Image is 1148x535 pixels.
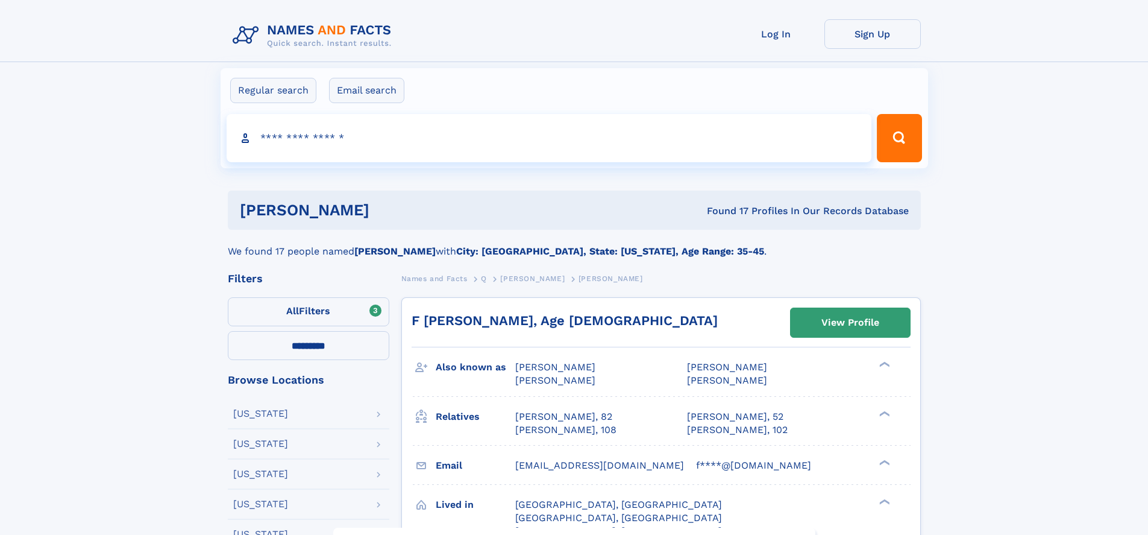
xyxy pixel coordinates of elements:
[354,245,436,257] b: [PERSON_NAME]
[515,499,722,510] span: [GEOGRAPHIC_DATA], [GEOGRAPHIC_DATA]
[436,455,515,476] h3: Email
[233,409,288,419] div: [US_STATE]
[515,423,616,437] a: [PERSON_NAME], 108
[876,498,891,505] div: ❯
[687,375,767,386] span: [PERSON_NAME]
[329,78,404,103] label: Email search
[233,439,288,449] div: [US_STATE]
[228,273,389,284] div: Filters
[515,375,595,386] span: [PERSON_NAME]
[481,271,487,286] a: Q
[687,423,788,437] a: [PERSON_NAME], 102
[579,274,643,283] span: [PERSON_NAME]
[286,305,299,317] span: All
[876,458,891,466] div: ❯
[515,361,595,373] span: [PERSON_NAME]
[821,309,879,337] div: View Profile
[228,19,401,52] img: Logo Names and Facts
[233,499,288,509] div: [US_STATE]
[500,274,565,283] span: [PERSON_NAME]
[876,361,891,369] div: ❯
[791,308,910,337] a: View Profile
[876,410,891,417] div: ❯
[228,297,389,326] label: Filters
[481,274,487,283] span: Q
[240,203,538,218] h1: [PERSON_NAME]
[687,410,783,423] a: [PERSON_NAME], 52
[401,271,468,286] a: Names and Facts
[515,410,612,423] a: [PERSON_NAME], 82
[230,78,316,103] label: Regular search
[436,407,515,427] h3: Relatives
[687,361,767,373] span: [PERSON_NAME]
[824,19,921,49] a: Sign Up
[515,512,722,524] span: [GEOGRAPHIC_DATA], [GEOGRAPHIC_DATA]
[233,469,288,479] div: [US_STATE]
[728,19,824,49] a: Log In
[436,357,515,378] h3: Also known as
[456,245,764,257] b: City: [GEOGRAPHIC_DATA], State: [US_STATE], Age Range: 35-45
[877,114,921,162] button: Search Button
[515,460,684,471] span: [EMAIL_ADDRESS][DOMAIN_NAME]
[227,114,872,162] input: search input
[228,230,921,259] div: We found 17 people named with .
[228,375,389,385] div: Browse Locations
[436,495,515,515] h3: Lived in
[412,313,718,328] a: F [PERSON_NAME], Age [DEMOGRAPHIC_DATA]
[500,271,565,286] a: [PERSON_NAME]
[538,204,909,218] div: Found 17 Profiles In Our Records Database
